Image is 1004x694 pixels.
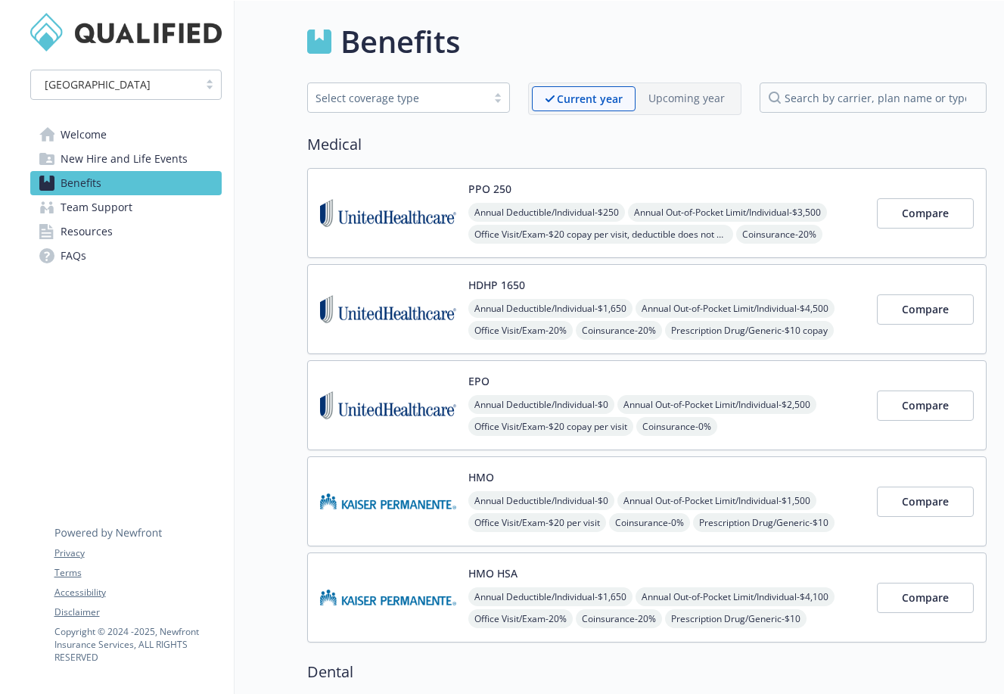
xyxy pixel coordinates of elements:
[468,513,606,532] span: Office Visit/Exam - $20 per visit
[877,198,974,229] button: Compare
[307,661,987,683] h2: Dental
[877,583,974,613] button: Compare
[468,609,573,628] span: Office Visit/Exam - 20%
[320,373,456,437] img: United Healthcare Insurance Company carrier logo
[468,395,614,414] span: Annual Deductible/Individual - $0
[61,171,101,195] span: Benefits
[468,491,614,510] span: Annual Deductible/Individual - $0
[61,123,107,147] span: Welcome
[54,566,221,580] a: Terms
[320,181,456,245] img: United Healthcare Insurance Company carrier logo
[61,244,86,268] span: FAQs
[557,91,623,107] p: Current year
[468,587,633,606] span: Annual Deductible/Individual - $1,650
[30,244,222,268] a: FAQs
[54,605,221,619] a: Disclaimer
[468,469,494,485] button: HMO
[30,123,222,147] a: Welcome
[877,294,974,325] button: Compare
[468,181,511,197] button: PPO 250
[315,90,479,106] div: Select coverage type
[877,391,974,421] button: Compare
[468,321,573,340] span: Office Visit/Exam - 20%
[902,494,949,509] span: Compare
[30,147,222,171] a: New Hire and Life Events
[54,546,221,560] a: Privacy
[902,206,949,220] span: Compare
[320,565,456,630] img: Kaiser Permanente Insurance Company carrier logo
[628,203,827,222] span: Annual Out-of-Pocket Limit/Individual - $3,500
[61,219,113,244] span: Resources
[320,469,456,534] img: Kaiser Permanente Insurance Company carrier logo
[665,609,807,628] span: Prescription Drug/Generic - $10
[340,19,460,64] h1: Benefits
[45,76,151,92] span: [GEOGRAPHIC_DATA]
[902,398,949,412] span: Compare
[468,277,525,293] button: HDHP 1650
[665,321,834,340] span: Prescription Drug/Generic - $10 copay
[54,625,221,664] p: Copyright © 2024 - 2025 , Newfront Insurance Services, ALL RIGHTS RESERVED
[609,513,690,532] span: Coinsurance - 0%
[576,609,662,628] span: Coinsurance - 20%
[468,225,733,244] span: Office Visit/Exam - $20 copay per visit, deductible does not apply
[468,299,633,318] span: Annual Deductible/Individual - $1,650
[877,487,974,517] button: Compare
[468,203,625,222] span: Annual Deductible/Individual - $250
[468,373,490,389] button: EPO
[30,219,222,244] a: Resources
[902,590,949,605] span: Compare
[576,321,662,340] span: Coinsurance - 20%
[30,171,222,195] a: Benefits
[61,195,132,219] span: Team Support
[468,565,518,581] button: HMO HSA
[307,133,987,156] h2: Medical
[760,82,987,113] input: search by carrier, plan name or type
[693,513,835,532] span: Prescription Drug/Generic - $10
[636,86,738,111] span: Upcoming year
[617,491,816,510] span: Annual Out-of-Pocket Limit/Individual - $1,500
[902,302,949,316] span: Compare
[54,586,221,599] a: Accessibility
[468,417,633,436] span: Office Visit/Exam - $20 copay per visit
[320,277,456,341] img: United Healthcare Insurance Company carrier logo
[39,76,191,92] span: [GEOGRAPHIC_DATA]
[648,90,725,106] p: Upcoming year
[30,195,222,219] a: Team Support
[61,147,188,171] span: New Hire and Life Events
[636,417,717,436] span: Coinsurance - 0%
[636,587,835,606] span: Annual Out-of-Pocket Limit/Individual - $4,100
[736,225,822,244] span: Coinsurance - 20%
[636,299,835,318] span: Annual Out-of-Pocket Limit/Individual - $4,500
[617,395,816,414] span: Annual Out-of-Pocket Limit/Individual - $2,500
